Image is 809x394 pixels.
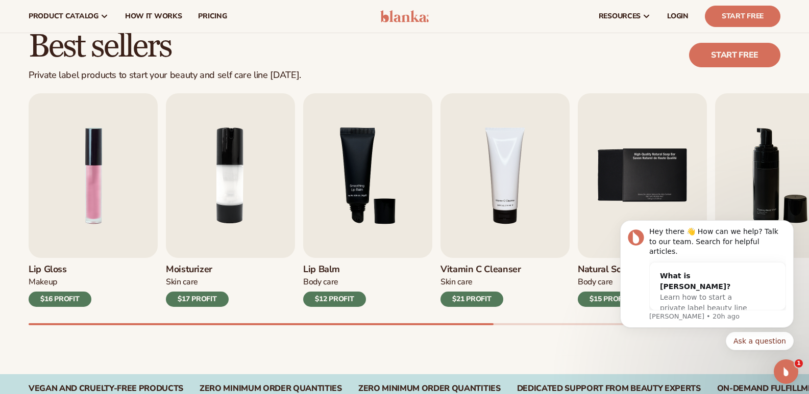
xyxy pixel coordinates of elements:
[200,384,342,393] div: Zero Minimum Order QuantitieS
[440,277,521,287] div: Skin Care
[29,264,91,275] h3: Lip Gloss
[29,292,91,307] div: $16 PROFIT
[125,12,182,20] span: How It Works
[166,264,229,275] h3: Moisturizer
[303,292,366,307] div: $12 PROFIT
[774,359,798,384] iframe: Intercom live chat
[166,93,295,307] a: 2 / 9
[303,264,366,275] h3: Lip Balm
[705,6,780,27] a: Start Free
[29,30,301,64] h2: Best sellers
[29,93,158,307] a: 1 / 9
[605,197,809,366] iframe: Intercom notifications message
[578,277,641,287] div: Body Care
[198,12,227,20] span: pricing
[380,10,429,22] img: logo
[303,277,366,287] div: Body Care
[578,264,641,275] h3: Natural Soap
[29,12,99,20] span: product catalog
[358,384,501,393] div: Zero Minimum Order QuantitieS
[517,384,701,393] div: Dedicated Support From Beauty Experts
[166,277,229,287] div: Skin Care
[166,292,229,307] div: $17 PROFIT
[578,93,707,307] a: 5 / 9
[667,12,689,20] span: LOGIN
[440,264,521,275] h3: Vitamin C Cleanser
[578,292,641,307] div: $15 PROFIT
[599,12,641,20] span: resources
[440,93,570,307] a: 4 / 9
[29,277,91,287] div: Makeup
[303,93,432,307] a: 3 / 9
[29,384,183,393] div: Vegan and Cruelty-Free Products
[440,292,503,307] div: $21 PROFIT
[689,43,780,67] a: Start free
[795,359,803,367] span: 1
[29,70,301,81] div: Private label products to start your beauty and self care line [DATE].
